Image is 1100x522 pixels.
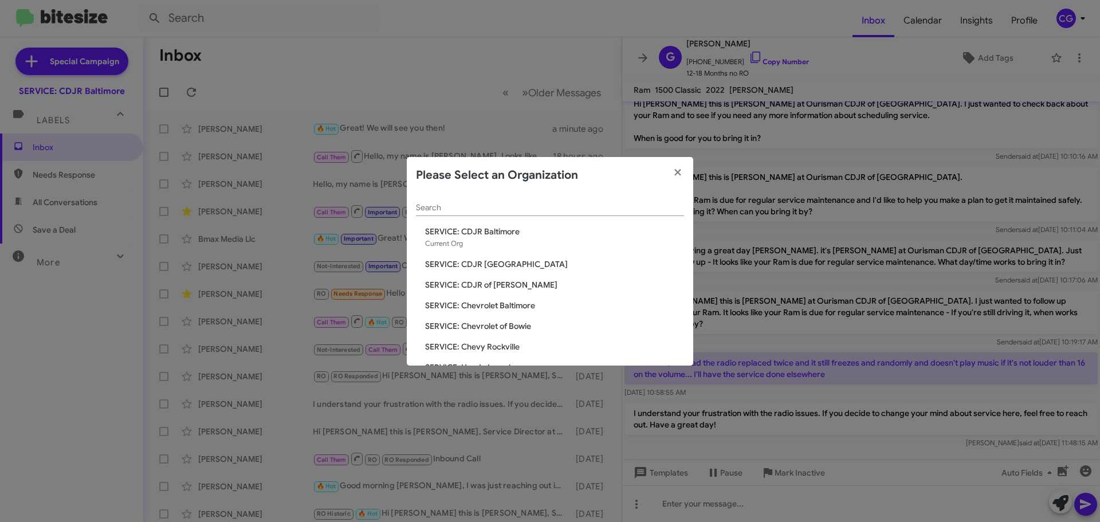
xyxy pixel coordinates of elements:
[425,279,684,291] span: SERVICE: CDJR of [PERSON_NAME]
[416,166,578,185] h2: Please Select an Organization
[425,226,684,237] span: SERVICE: CDJR Baltimore
[425,320,684,332] span: SERVICE: Chevrolet of Bowie
[425,239,463,248] span: Current Org
[425,341,684,352] span: SERVICE: Chevy Rockville
[425,258,684,270] span: SERVICE: CDJR [GEOGRAPHIC_DATA]
[425,362,684,373] span: SERVICE: Honda Laurel
[425,300,684,311] span: SERVICE: Chevrolet Baltimore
